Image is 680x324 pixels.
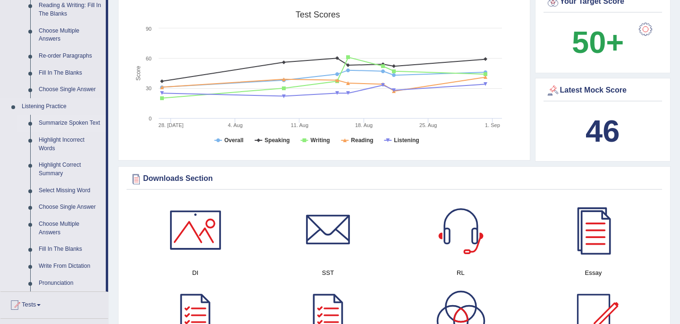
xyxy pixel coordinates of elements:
tspan: 1. Sep [485,122,500,128]
a: Select Missing Word [34,182,106,199]
tspan: Writing [311,137,330,144]
h4: Essay [532,268,655,278]
tspan: Speaking [264,137,289,144]
a: Re-order Paragraphs [34,48,106,65]
a: Write From Dictation [34,258,106,275]
text: 0 [149,116,152,121]
b: 50+ [572,25,624,60]
text: 60 [146,56,152,61]
tspan: 11. Aug [291,122,308,128]
text: 30 [146,85,152,91]
tspan: Test scores [296,10,340,19]
a: Choose Multiple Answers [34,216,106,241]
a: Summarize Spoken Text [34,115,106,132]
a: Tests [0,292,108,315]
a: Choose Single Answer [34,199,106,216]
h4: SST [266,268,390,278]
a: Pronunciation [34,275,106,292]
a: Choose Multiple Answers [34,23,106,48]
tspan: Overall [224,137,244,144]
h4: DI [134,268,257,278]
b: 46 [586,114,620,148]
a: Highlight Incorrect Words [34,132,106,157]
a: Fill In The Blanks [34,65,106,82]
a: Highlight Correct Summary [34,157,106,182]
tspan: 18. Aug [355,122,373,128]
a: Choose Single Answer [34,81,106,98]
tspan: Reading [351,137,373,144]
tspan: Score [135,66,142,81]
text: 90 [146,26,152,32]
a: Listening Practice [17,98,106,115]
a: Fill In The Blanks [34,241,106,258]
div: Downloads Section [129,172,660,186]
tspan: 25. Aug [419,122,437,128]
tspan: 28. [DATE] [159,122,184,128]
tspan: Listening [394,137,419,144]
tspan: 4. Aug [228,122,243,128]
h4: RL [399,268,522,278]
div: Latest Mock Score [546,84,660,98]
